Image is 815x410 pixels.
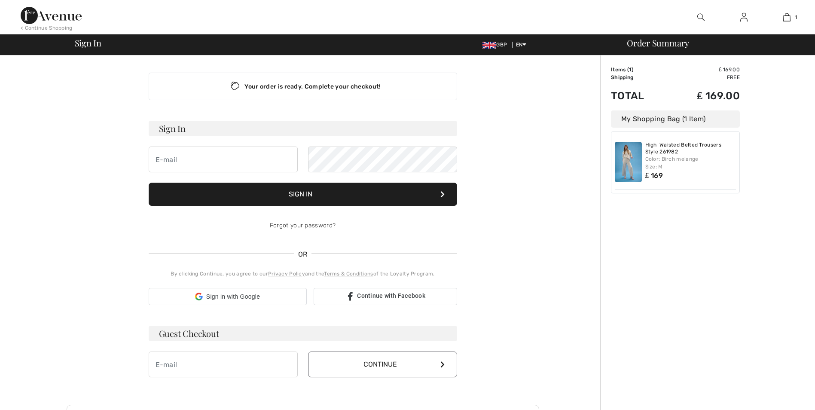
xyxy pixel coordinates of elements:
[697,12,705,22] img: search the website
[667,66,740,73] td: ₤ 169.00
[21,24,73,32] div: < Continue Shopping
[268,271,305,277] a: Privacy Policy
[308,352,457,377] button: Continue
[645,155,736,171] div: Color: Birch melange Size: M
[629,67,632,73] span: 1
[270,222,336,229] a: Forgot your password?
[611,73,667,81] td: Shipping
[357,292,425,299] span: Continue with Facebook
[149,352,298,377] input: E-mail
[149,73,457,100] div: Your order is ready. Complete your checkout!
[795,13,797,21] span: 1
[667,73,740,81] td: Free
[75,39,101,47] span: Sign In
[149,288,307,305] div: Sign in with Google
[615,142,642,182] img: High-Waisted Belted Trousers Style 261982
[149,270,457,278] div: By clicking Continue, you agree to our and the of the Loyalty Program.
[21,7,82,24] img: 1ère Avenue
[516,42,527,48] span: EN
[611,81,667,110] td: Total
[667,81,740,110] td: ₤ 169.00
[294,249,312,260] span: OR
[149,183,457,206] button: Sign In
[733,12,754,23] a: Sign In
[783,12,791,22] img: My Bag
[766,12,808,22] a: 1
[324,271,373,277] a: Terms & Conditions
[314,288,457,305] a: Continue with Facebook
[611,110,740,128] div: My Shopping Bag (1 Item)
[149,147,298,172] input: E-mail
[149,326,457,341] h3: Guest Checkout
[482,42,510,48] span: GBP
[611,66,667,73] td: Items ( )
[645,142,736,155] a: High-Waisted Belted Trousers Style 261982
[149,121,457,136] h3: Sign In
[617,39,810,47] div: Order Summary
[645,171,663,180] span: ₤ 169
[740,12,748,22] img: My Info
[206,292,260,301] span: Sign in with Google
[482,42,496,49] img: UK Pound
